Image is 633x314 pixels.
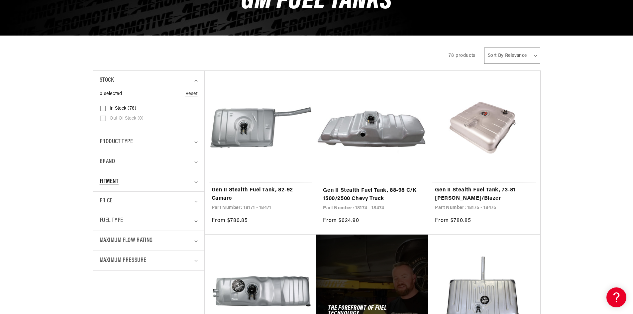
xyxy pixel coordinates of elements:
summary: Fuel Type (0 selected) [100,211,198,231]
summary: Stock (0 selected) [100,71,198,90]
a: Reset [185,90,198,98]
a: Gen II Stealth Fuel Tank, 82-92 Camaro [212,186,310,203]
summary: Brand (0 selected) [100,152,198,172]
span: Maximum Pressure [100,256,147,265]
a: Gen II Stealth Fuel Tank, 73-81 [PERSON_NAME]/Blazer [435,186,533,203]
summary: Fitment (0 selected) [100,172,198,192]
span: 78 products [449,53,475,58]
summary: Maximum Pressure (0 selected) [100,251,198,270]
summary: Product type (0 selected) [100,132,198,152]
span: Maximum Flow Rating [100,236,153,246]
a: Gen II Stealth Fuel Tank, 88-98 C/K 1500/2500 Chevy Truck [323,186,422,203]
span: In stock (78) [110,106,136,112]
summary: Price [100,192,198,211]
span: Price [100,197,113,206]
span: 0 selected [100,90,122,98]
span: Stock [100,76,114,85]
span: Fuel Type [100,216,123,226]
span: Brand [100,157,115,167]
span: Out of stock (0) [110,116,144,122]
span: Product type [100,137,133,147]
summary: Maximum Flow Rating (0 selected) [100,231,198,251]
span: Fitment [100,177,119,187]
